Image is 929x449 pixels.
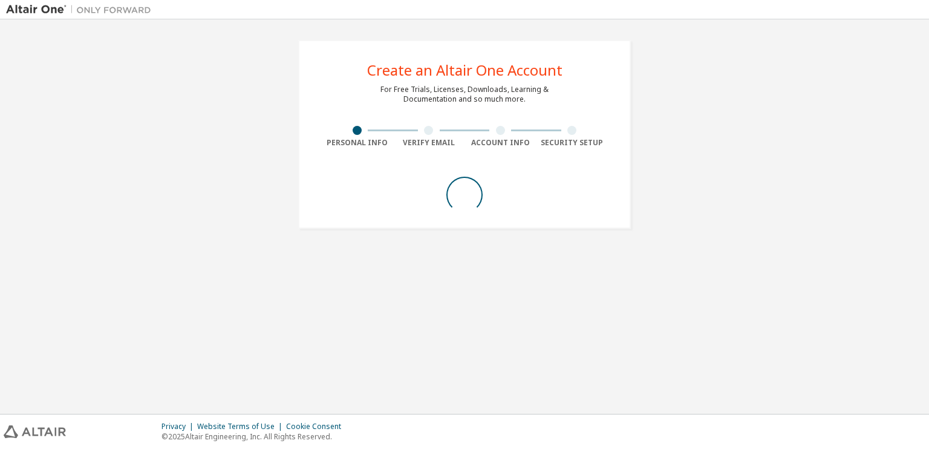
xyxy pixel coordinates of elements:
[6,4,157,16] img: Altair One
[393,138,465,148] div: Verify Email
[197,422,286,431] div: Website Terms of Use
[536,138,608,148] div: Security Setup
[161,431,348,442] p: © 2025 Altair Engineering, Inc. All Rights Reserved.
[4,425,66,438] img: altair_logo.svg
[464,138,536,148] div: Account Info
[321,138,393,148] div: Personal Info
[380,85,549,104] div: For Free Trials, Licenses, Downloads, Learning & Documentation and so much more.
[161,422,197,431] div: Privacy
[286,422,348,431] div: Cookie Consent
[367,63,562,77] div: Create an Altair One Account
